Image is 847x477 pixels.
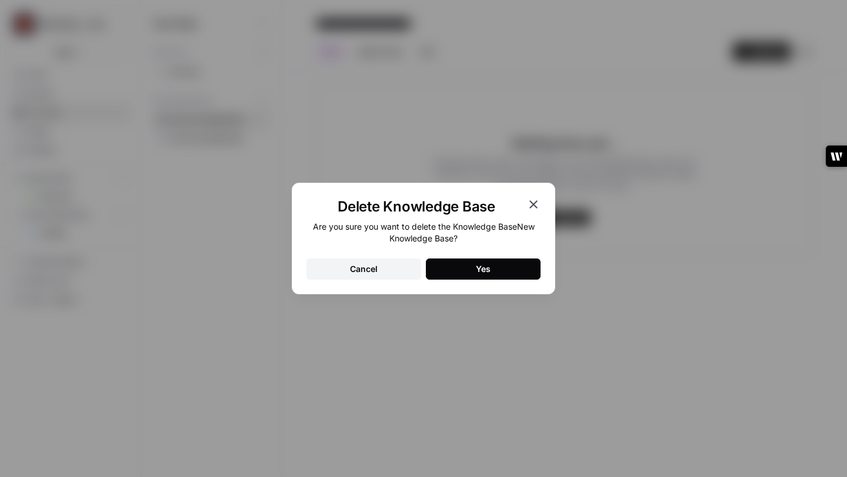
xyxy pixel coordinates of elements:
div: Cancel [350,263,378,275]
div: Are you sure you want to delete the Knowledge Base New Knowledge Base ? [306,221,541,244]
button: Yes [426,258,541,280]
h1: Delete Knowledge Base [306,197,526,216]
button: Cancel [306,258,421,280]
div: Yes [476,263,491,275]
